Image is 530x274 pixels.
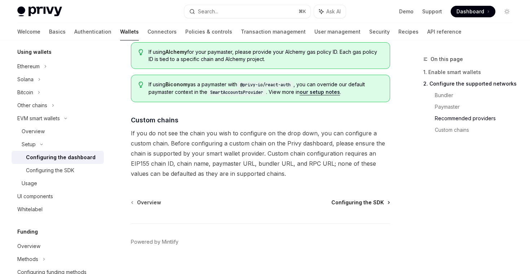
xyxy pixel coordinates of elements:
[430,55,463,64] span: On this page
[435,90,518,101] a: Bundler
[501,6,513,17] button: Toggle dark mode
[17,242,40,251] div: Overview
[399,8,414,15] a: Demo
[165,81,190,87] strong: Biconomy
[131,238,178,245] a: Powered by Mintlify
[12,164,104,177] a: Configuring the SDK
[185,23,232,40] a: Policies & controls
[165,49,187,55] strong: Alchemy
[423,78,518,90] a: 2. Configure the supported networks
[326,8,341,15] span: Ask AI
[422,8,442,15] a: Support
[435,113,518,124] a: Recommended providers
[435,124,518,136] a: Custom chains
[17,192,53,201] div: UI components
[137,199,161,206] span: Overview
[427,23,461,40] a: API reference
[314,23,361,40] a: User management
[17,23,40,40] a: Welcome
[17,75,34,84] div: Solana
[138,82,143,88] svg: Tip
[12,151,104,164] a: Configuring the dashboard
[300,89,340,95] a: our setup notes
[17,227,38,236] h5: Funding
[184,5,310,18] button: Search...⌘K
[26,153,96,162] div: Configuring the dashboard
[17,101,47,110] div: Other chains
[22,179,37,188] div: Usage
[12,125,104,138] a: Overview
[131,128,390,179] span: If you do not see the chain you wish to configure on the drop down, you can configure a custom ch...
[435,101,518,113] a: Paymaster
[17,205,43,214] div: Whitelabel
[314,5,346,18] button: Ask AI
[331,199,389,206] a: Configuring the SDK
[12,240,104,253] a: Overview
[237,81,293,88] code: @privy-io/react-auth
[120,23,139,40] a: Wallets
[331,199,384,206] span: Configuring the SDK
[26,166,74,175] div: Configuring the SDK
[149,48,383,63] span: If using for your paymaster, please provide your Alchemy gas policy ID. Each gas policy ID is tie...
[198,7,218,16] div: Search...
[17,6,62,17] img: light logo
[12,190,104,203] a: UI components
[147,23,177,40] a: Connectors
[299,9,306,14] span: ⌘ K
[17,255,38,264] div: Methods
[207,89,266,96] code: SmartAccountsProvider
[131,115,178,125] span: Custom chains
[17,62,40,71] div: Ethereum
[132,199,161,206] a: Overview
[456,8,484,15] span: Dashboard
[241,23,306,40] a: Transaction management
[17,48,52,56] h5: Using wallets
[12,177,104,190] a: Usage
[423,66,518,78] a: 1. Enable smart wallets
[49,23,66,40] a: Basics
[149,81,383,96] span: If using as a paymaster with , you can override our default paymaster context in the . View more ...
[22,127,45,136] div: Overview
[138,49,143,56] svg: Tip
[74,23,111,40] a: Authentication
[17,88,33,97] div: Bitcoin
[12,203,104,216] a: Whitelabel
[369,23,390,40] a: Security
[22,140,36,149] div: Setup
[398,23,419,40] a: Recipes
[451,6,495,17] a: Dashboard
[17,114,60,123] div: EVM smart wallets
